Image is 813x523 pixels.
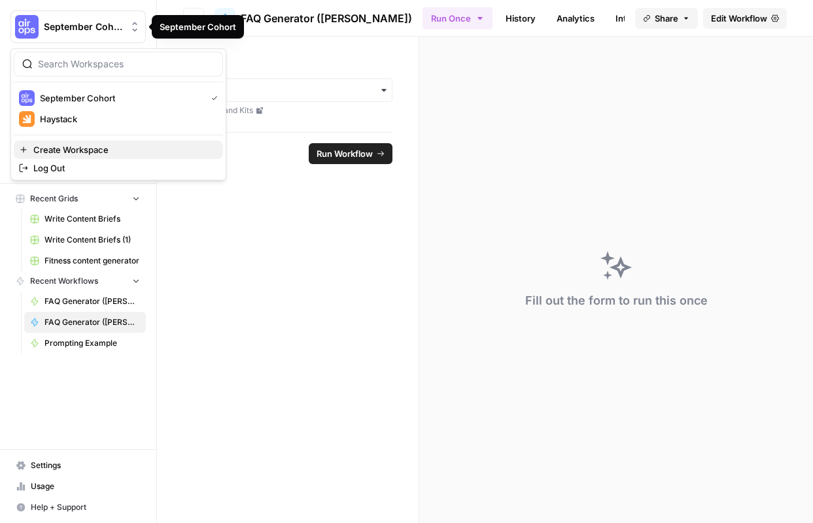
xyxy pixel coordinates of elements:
span: Recent Grids [30,193,78,205]
button: Workspace: September Cohort [10,10,146,43]
a: Settings [10,455,146,476]
a: Log Out [14,159,223,177]
button: Help + Support [10,497,146,518]
a: Edit Workflow [703,8,787,29]
span: FAQ Generator ([PERSON_NAME]) [241,10,412,26]
img: September Cohort Logo [19,90,35,106]
span: Haystack [40,112,213,126]
button: Recent Workflows [10,271,146,291]
button: Run Workflow [309,143,392,164]
a: FAQ Generator ([PERSON_NAME]) [215,8,412,29]
span: Write Content Briefs (1) [44,234,140,246]
span: Prompting Example [44,337,140,349]
span: FAQ Generator ([PERSON_NAME]) [44,316,140,328]
span: Write Content Briefs [44,213,140,225]
label: Brand Kit [183,63,392,75]
span: Fitness content generator [44,255,140,267]
span: Help + Support [31,501,140,513]
a: Write Content Briefs [24,209,146,229]
a: Prompting Example [24,333,146,354]
button: Recent Grids [10,189,146,209]
a: Manage Brand Kits [183,105,392,116]
a: Fitness content generator [24,250,146,271]
a: FAQ Generator ([PERSON_NAME]) [24,312,146,333]
span: Settings [31,460,140,471]
button: Share [635,8,698,29]
span: Usage [31,481,140,492]
img: September Cohort Logo [15,15,39,39]
a: FAQ Generator ([PERSON_NAME]) [24,291,146,312]
div: Fill out the form to run this once [525,292,708,310]
span: Edit Workflow [711,12,767,25]
span: Share [655,12,678,25]
input: Search Workspaces [38,58,215,71]
span: September Cohort [40,92,201,105]
a: Integrate [608,8,661,29]
a: Analytics [549,8,602,29]
button: Run Once [423,7,493,29]
div: Workspace: September Cohort [10,48,226,180]
span: Recent Workflows [30,275,98,287]
a: Usage [10,476,146,497]
span: FAQ Generator ([PERSON_NAME]) [44,295,140,307]
img: Haystack Logo [19,111,35,127]
span: Log Out [33,161,213,175]
a: Write Content Briefs (1) [24,229,146,250]
a: Create Workspace [14,141,223,159]
span: Run Workflow [317,147,373,160]
span: September Cohort [44,20,123,33]
a: History [498,8,544,29]
span: Create Workspace [33,143,213,156]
